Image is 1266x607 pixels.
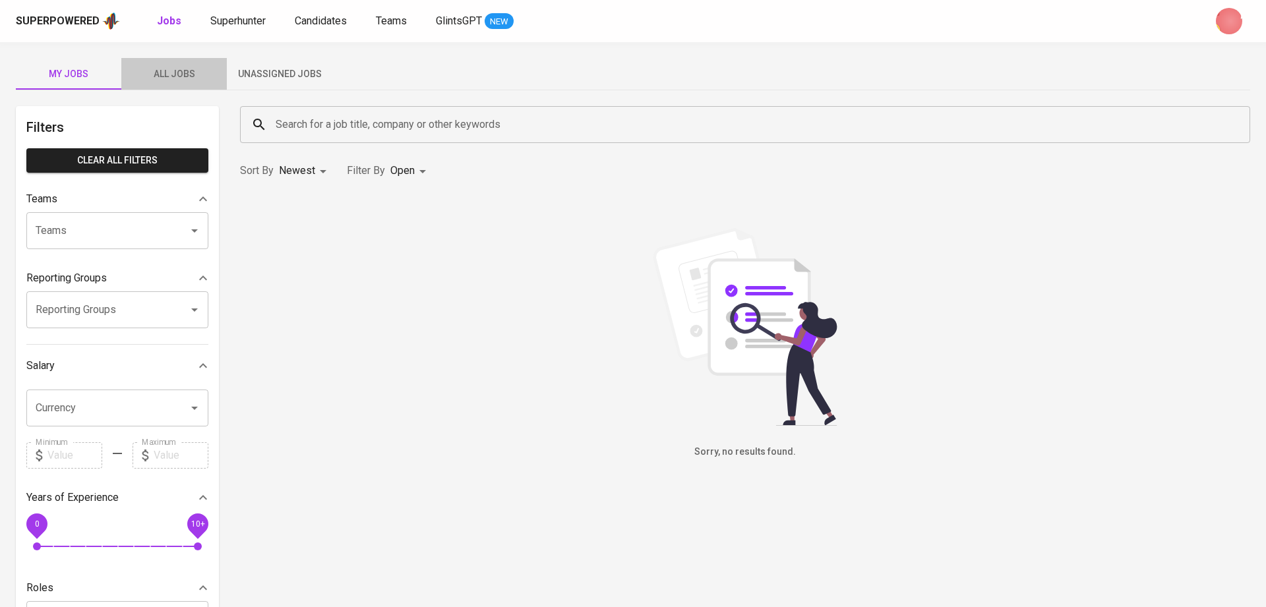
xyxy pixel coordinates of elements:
[129,66,219,82] span: All Jobs
[26,575,208,601] div: Roles
[26,270,107,286] p: Reporting Groups
[185,301,204,319] button: Open
[240,163,274,179] p: Sort By
[26,580,53,596] p: Roles
[26,490,119,506] p: Years of Experience
[1216,8,1242,34] img: dwi.nugrahini@glints.com
[16,14,100,29] div: Superpowered
[295,14,347,27] span: Candidates
[295,13,349,30] a: Candidates
[185,399,204,417] button: Open
[279,163,315,179] p: Newest
[26,191,57,207] p: Teams
[26,265,208,291] div: Reporting Groups
[376,14,407,27] span: Teams
[157,14,181,27] b: Jobs
[240,445,1250,459] h6: Sorry, no results found.
[485,15,514,28] span: NEW
[102,11,120,31] img: app logo
[34,519,39,528] span: 0
[26,117,208,138] h6: Filters
[185,221,204,240] button: Open
[235,66,324,82] span: Unassigned Jobs
[210,14,266,27] span: Superhunter
[436,14,482,27] span: GlintsGPT
[154,442,208,469] input: Value
[390,159,431,183] div: Open
[26,148,208,173] button: Clear All filters
[26,484,208,511] div: Years of Experience
[26,353,208,379] div: Salary
[26,186,208,212] div: Teams
[16,11,120,31] a: Superpoweredapp logo
[157,13,184,30] a: Jobs
[26,358,55,374] p: Salary
[347,163,385,179] p: Filter By
[37,152,198,169] span: Clear All filters
[390,164,415,177] span: Open
[210,13,268,30] a: Superhunter
[436,13,514,30] a: GlintsGPT NEW
[47,442,102,469] input: Value
[279,159,331,183] div: Newest
[376,13,409,30] a: Teams
[191,519,204,528] span: 10+
[646,228,844,426] img: file_searching.svg
[24,66,113,82] span: My Jobs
